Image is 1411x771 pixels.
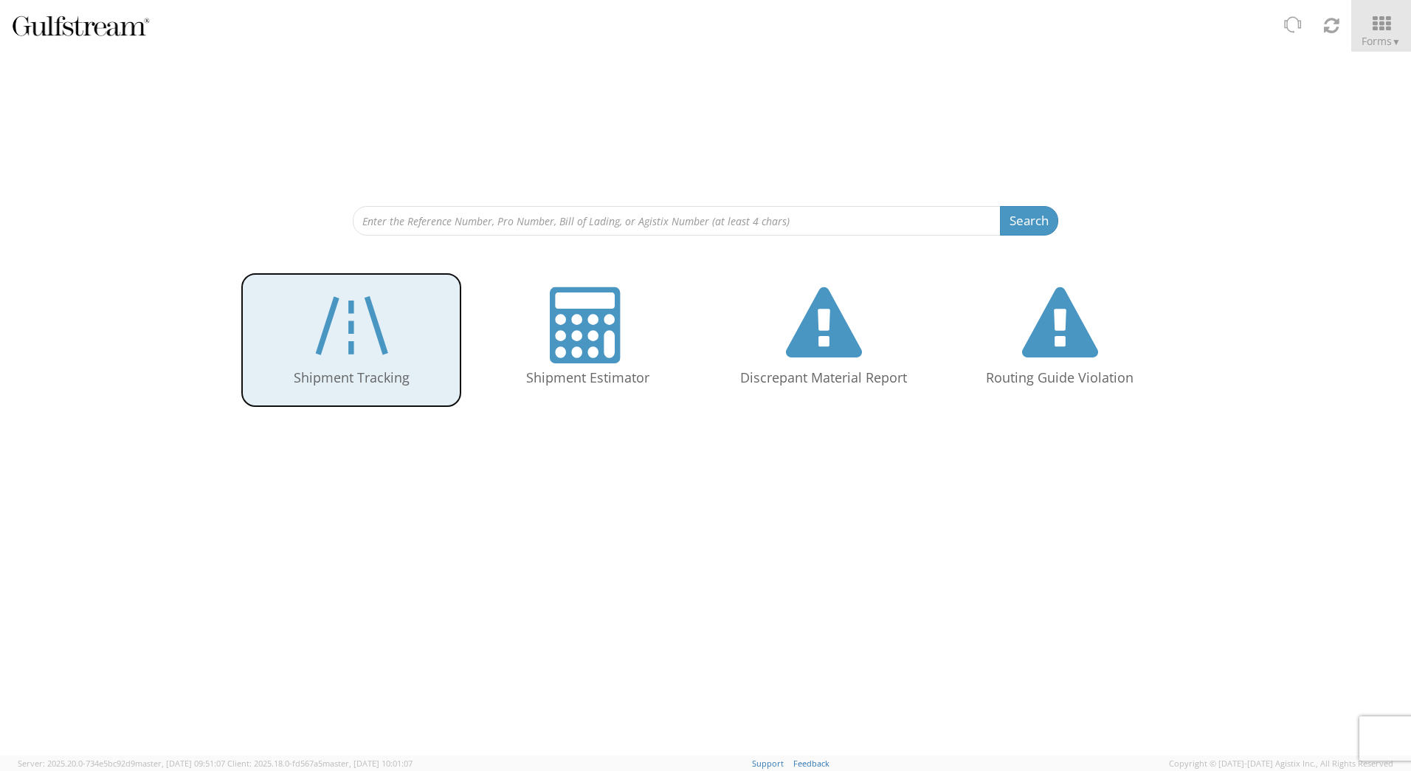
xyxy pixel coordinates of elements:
a: Support [752,758,784,769]
button: Search [1000,206,1058,236]
span: Forms [1362,34,1401,48]
a: Routing Guide Violation [949,273,1170,408]
a: Discrepant Material Report [713,273,934,408]
span: Client: 2025.18.0-fd567a5 [227,758,413,769]
span: Copyright © [DATE]-[DATE] Agistix Inc., All Rights Reserved [1169,758,1393,770]
h4: Shipment Estimator [491,371,683,385]
a: Shipment Tracking [241,273,462,408]
h4: Discrepant Material Report [728,371,920,385]
input: Enter the Reference Number, Pro Number, Bill of Lading, or Agistix Number (at least 4 chars) [353,206,1001,236]
a: Feedback [793,758,829,769]
span: Server: 2025.20.0-734e5bc92d9 [18,758,225,769]
span: master, [DATE] 09:51:07 [135,758,225,769]
h4: Routing Guide Violation [964,371,1156,385]
img: gulfstream-logo-030f482cb65ec2084a9d.png [11,13,151,38]
span: master, [DATE] 10:01:07 [322,758,413,769]
span: ▼ [1392,35,1401,48]
a: Shipment Estimator [477,273,698,408]
h4: Shipment Tracking [255,371,447,385]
